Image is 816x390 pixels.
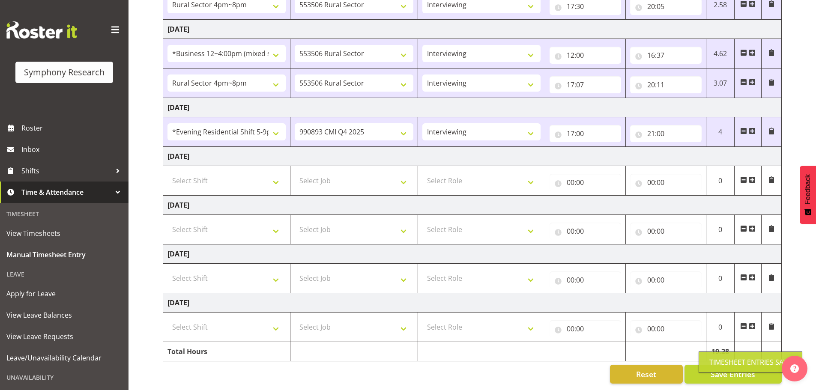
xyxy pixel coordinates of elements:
[2,347,126,369] a: Leave/Unavailability Calendar
[630,174,702,191] input: Click to select...
[706,342,735,361] td: 19.28
[2,223,126,244] a: View Timesheets
[550,223,621,240] input: Click to select...
[800,166,816,224] button: Feedback - Show survey
[6,287,122,300] span: Apply for Leave
[709,357,792,367] div: Timesheet Entries Save
[636,369,656,380] span: Reset
[630,320,702,337] input: Click to select...
[630,223,702,240] input: Click to select...
[790,364,799,373] img: help-xxl-2.png
[2,205,126,223] div: Timesheet
[21,186,111,199] span: Time & Attendance
[630,47,702,64] input: Click to select...
[630,76,702,93] input: Click to select...
[6,330,122,343] span: View Leave Requests
[711,369,755,380] span: Save Entries
[630,271,702,289] input: Click to select...
[6,248,122,261] span: Manual Timesheet Entry
[163,20,782,39] td: [DATE]
[163,196,782,215] td: [DATE]
[163,293,782,313] td: [DATE]
[706,68,735,98] td: 3.07
[2,244,126,265] a: Manual Timesheet Entry
[6,351,122,364] span: Leave/Unavailability Calendar
[163,147,782,166] td: [DATE]
[163,342,290,361] td: Total Hours
[163,98,782,117] td: [DATE]
[24,66,105,79] div: Symphony Research
[706,166,735,196] td: 0
[550,47,621,64] input: Click to select...
[2,283,126,304] a: Apply for Leave
[550,174,621,191] input: Click to select...
[2,369,126,386] div: Unavailability
[6,227,122,240] span: View Timesheets
[21,122,124,134] span: Roster
[630,125,702,142] input: Click to select...
[706,117,735,147] td: 4
[706,264,735,293] td: 0
[2,304,126,326] a: View Leave Balances
[706,215,735,244] td: 0
[706,313,735,342] td: 0
[21,164,111,177] span: Shifts
[684,365,782,384] button: Save Entries
[163,244,782,264] td: [DATE]
[21,143,124,156] span: Inbox
[2,326,126,347] a: View Leave Requests
[550,125,621,142] input: Click to select...
[6,21,77,39] img: Rosterit website logo
[2,265,126,283] div: Leave
[550,76,621,93] input: Click to select...
[6,309,122,322] span: View Leave Balances
[610,365,683,384] button: Reset
[804,174,812,204] span: Feedback
[706,39,735,68] td: 4.62
[550,271,621,289] input: Click to select...
[550,320,621,337] input: Click to select...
